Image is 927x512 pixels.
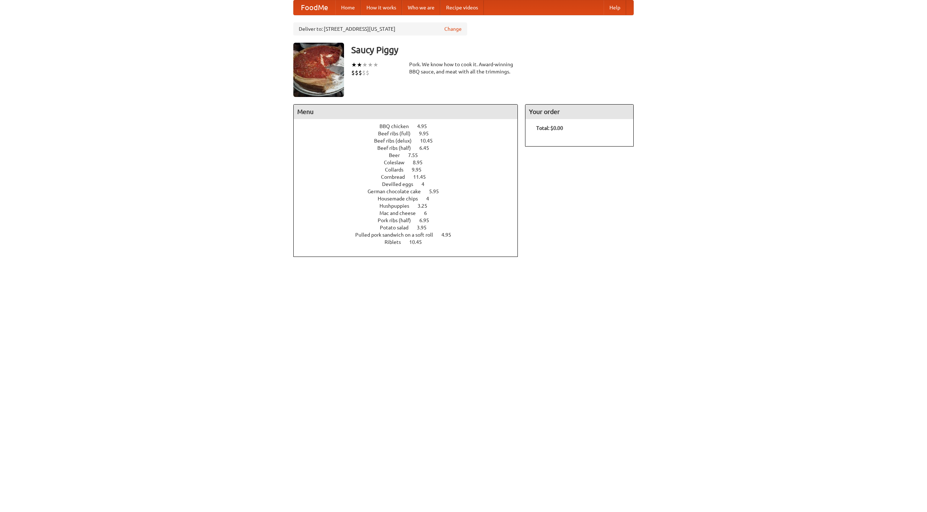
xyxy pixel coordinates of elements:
span: Hushpuppies [379,203,416,209]
h4: Your order [525,105,633,119]
span: Beef ribs (half) [377,145,418,151]
span: 10.45 [420,138,440,144]
a: Pork ribs (half) 6.95 [378,217,442,223]
span: Coleslaw [384,160,412,165]
span: Mac and cheese [379,210,423,216]
li: $ [358,69,362,77]
a: Recipe videos [440,0,484,15]
li: ★ [357,61,362,69]
li: $ [362,69,366,77]
span: 10.45 [409,239,429,245]
a: Hushpuppies 3.25 [379,203,441,209]
span: Devilled eggs [382,181,420,187]
span: 4.95 [417,123,434,129]
a: FoodMe [294,0,335,15]
span: 9.95 [419,131,436,136]
a: How it works [361,0,402,15]
li: ★ [351,61,357,69]
a: Beef ribs (full) 9.95 [378,131,442,136]
a: Home [335,0,361,15]
a: BBQ chicken 4.95 [379,123,440,129]
a: Housemade chips 4 [378,196,442,202]
a: Help [604,0,626,15]
span: 6.45 [419,145,436,151]
span: Beef ribs (delux) [374,138,419,144]
a: Change [444,25,462,33]
a: Beef ribs (delux) 10.45 [374,138,446,144]
li: $ [366,69,369,77]
span: Beef ribs (full) [378,131,418,136]
a: Pulled pork sandwich on a soft roll 4.95 [355,232,465,238]
span: Pork ribs (half) [378,217,418,223]
a: Cornbread 11.45 [381,174,439,180]
span: Cornbread [381,174,412,180]
div: Pork. We know how to cook it. Award-winning BBQ sauce, and meat with all the trimmings. [409,61,518,75]
span: 4 [421,181,432,187]
span: Pulled pork sandwich on a soft roll [355,232,440,238]
span: Potato salad [380,225,416,230]
span: 4.95 [441,232,458,238]
a: Devilled eggs 4 [382,181,438,187]
a: Mac and cheese 6 [379,210,440,216]
span: Housemade chips [378,196,425,202]
span: 6 [424,210,434,216]
a: Riblets 10.45 [385,239,435,245]
b: Total: $0.00 [536,125,563,131]
a: Potato salad 3.95 [380,225,440,230]
a: Collards 9.95 [385,167,435,173]
span: BBQ chicken [379,123,416,129]
span: German chocolate cake [368,189,428,194]
span: 5.95 [429,189,446,194]
span: Collards [385,167,411,173]
span: 11.45 [413,174,433,180]
span: 3.25 [418,203,435,209]
a: Coleslaw 8.95 [384,160,436,165]
img: angular.jpg [293,43,344,97]
span: Beer [389,152,407,158]
span: 3.95 [417,225,434,230]
span: Riblets [385,239,408,245]
div: Deliver to: [STREET_ADDRESS][US_STATE] [293,22,467,35]
span: 8.95 [413,160,430,165]
a: Beef ribs (half) 6.45 [377,145,442,151]
li: ★ [373,61,378,69]
h4: Menu [294,105,517,119]
span: 9.95 [412,167,429,173]
a: Beer 7.55 [389,152,431,158]
a: German chocolate cake 5.95 [368,189,452,194]
h3: Saucy Piggy [351,43,634,57]
li: ★ [368,61,373,69]
li: $ [355,69,358,77]
a: Who we are [402,0,440,15]
span: 7.55 [408,152,425,158]
span: 4 [426,196,436,202]
span: 6.95 [419,217,436,223]
li: ★ [362,61,368,69]
li: $ [351,69,355,77]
